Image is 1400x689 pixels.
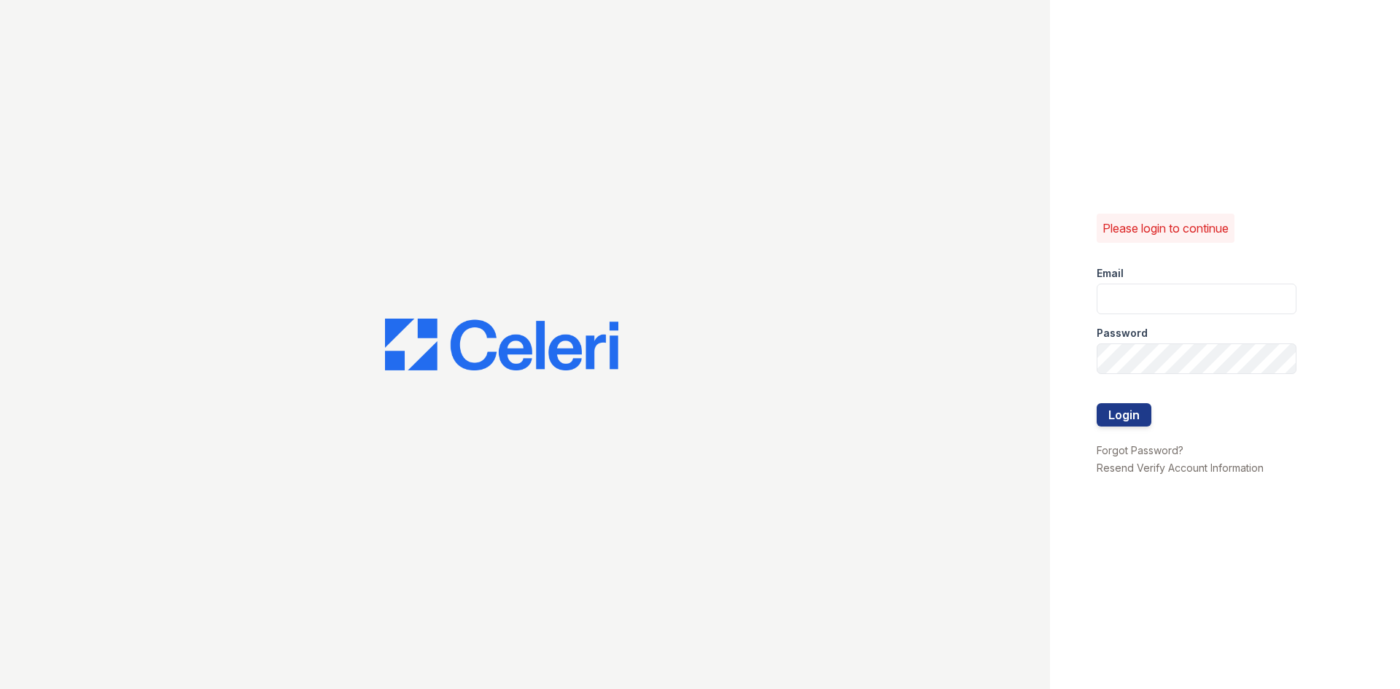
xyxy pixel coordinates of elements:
button: Login [1097,403,1151,427]
label: Email [1097,266,1124,281]
label: Password [1097,326,1148,340]
p: Please login to continue [1102,219,1229,237]
img: CE_Logo_Blue-a8612792a0a2168367f1c8372b55b34899dd931a85d93a1a3d3e32e68fde9ad4.png [385,319,618,371]
a: Resend Verify Account Information [1097,462,1264,474]
a: Forgot Password? [1097,444,1183,456]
